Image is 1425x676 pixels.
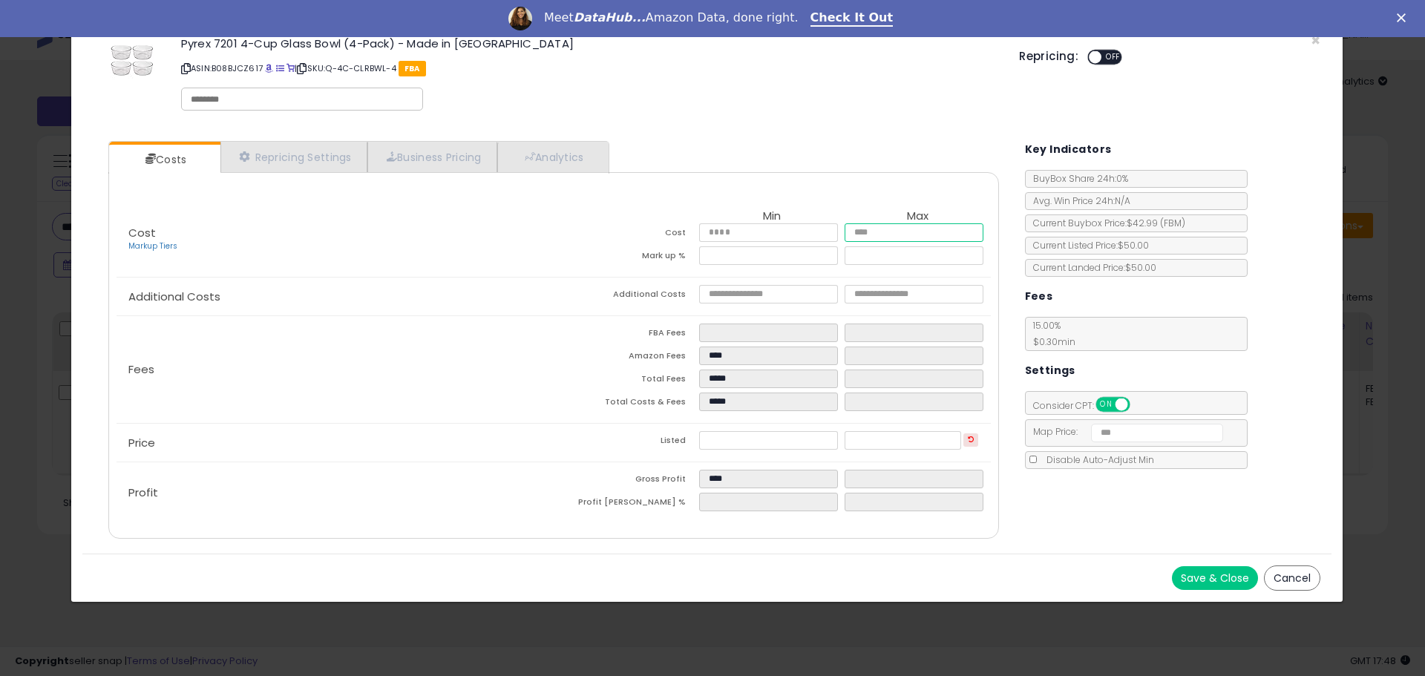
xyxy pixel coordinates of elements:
th: Min [699,210,845,223]
th: Max [845,210,990,223]
a: Costs [109,145,219,174]
button: Cancel [1264,565,1320,591]
span: ON [1097,398,1116,411]
span: ( FBM ) [1160,217,1185,229]
span: Current Landed Price: $50.00 [1026,261,1156,274]
span: Current Buybox Price: [1026,217,1185,229]
td: Total Costs & Fees [554,393,699,416]
a: All offer listings [276,62,284,74]
td: Cost [554,223,699,246]
td: Mark up % [554,246,699,269]
div: Meet Amazon Data, done right. [544,10,799,25]
p: Fees [117,364,554,375]
span: $0.30 min [1026,335,1075,348]
h5: Repricing: [1019,50,1078,62]
span: Current Listed Price: $50.00 [1026,239,1149,252]
a: Check It Out [810,10,894,27]
span: OFF [1101,51,1125,64]
p: ASIN: B08BJCZ617 | SKU: Q-4C-CLRBWL-4 [181,56,997,80]
img: 31P-p5CQbnL._SL60_.jpg [110,38,154,82]
p: Cost [117,227,554,252]
span: Disable Auto-Adjust Min [1039,453,1154,466]
h5: Fees [1025,287,1053,306]
td: Gross Profit [554,470,699,493]
td: Profit [PERSON_NAME] % [554,493,699,516]
td: FBA Fees [554,324,699,347]
p: Price [117,437,554,449]
span: 15.00 % [1026,319,1075,348]
td: Amazon Fees [554,347,699,370]
span: FBA [399,61,426,76]
p: Profit [117,487,554,499]
span: Avg. Win Price 24h: N/A [1026,194,1130,207]
div: Close [1397,13,1412,22]
a: Your listing only [286,62,295,74]
a: Markup Tiers [128,240,177,252]
h5: Key Indicators [1025,140,1112,159]
i: DataHub... [574,10,646,24]
a: Repricing Settings [220,142,367,172]
td: Additional Costs [554,285,699,308]
td: Listed [554,431,699,454]
h5: Settings [1025,361,1075,380]
span: $42.99 [1127,217,1185,229]
td: Total Fees [554,370,699,393]
span: BuyBox Share 24h: 0% [1026,172,1128,185]
button: Save & Close [1172,566,1258,590]
img: Profile image for Georgie [508,7,532,30]
a: Business Pricing [367,142,497,172]
span: × [1311,30,1320,51]
span: Map Price: [1026,425,1224,438]
p: Additional Costs [117,291,554,303]
span: Consider CPT: [1026,399,1150,412]
a: Analytics [497,142,607,172]
span: OFF [1127,398,1151,411]
a: BuyBox page [265,62,273,74]
h3: Pyrex 7201 4-Cup Glass Bowl (4-Pack) - Made in [GEOGRAPHIC_DATA] [181,38,997,49]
